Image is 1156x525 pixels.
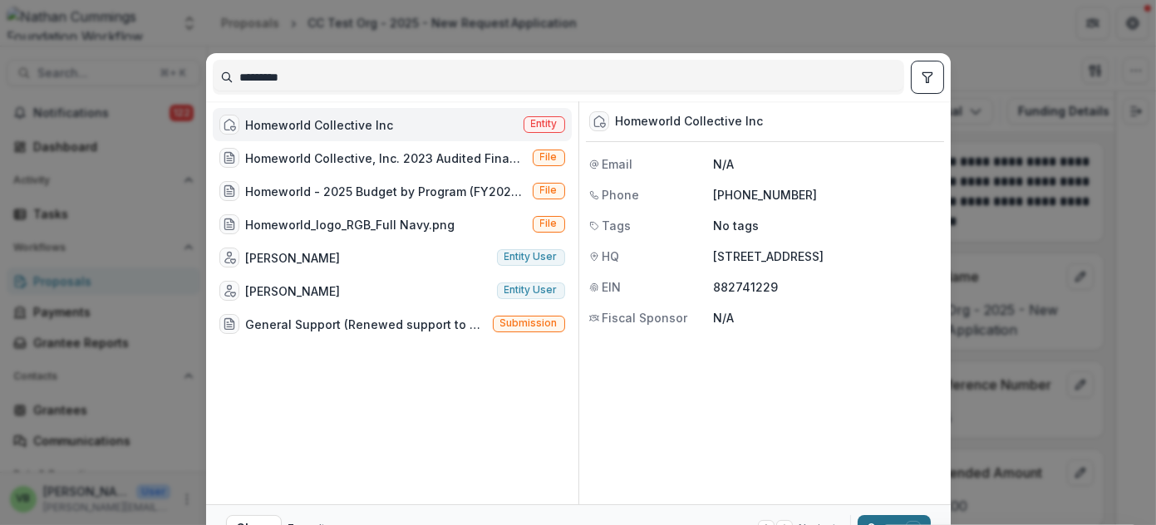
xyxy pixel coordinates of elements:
span: Entity user [504,284,558,296]
span: Entity [531,118,558,130]
div: Homeworld_logo_RGB_Full Navy.png [246,216,455,233]
p: No tags [714,217,760,234]
span: HQ [603,248,620,265]
div: [PERSON_NAME] [246,282,341,300]
div: Homeworld - 2025 Budget by Program (FY2025, draft).pdf [246,183,526,200]
span: Submission [500,317,558,329]
span: File [540,184,558,196]
p: [PHONE_NUMBER] [714,186,941,204]
span: EIN [603,278,622,296]
button: toggle filters [911,61,944,94]
p: N/A [714,155,941,173]
div: Homeworld Collective, Inc. 2023 Audited Financial Statements-Final (3).pdf [246,150,526,167]
p: N/A [714,309,941,326]
p: [STREET_ADDRESS] [714,248,941,265]
span: File [540,151,558,163]
div: Homeworld Collective Inc [246,116,394,134]
span: File [540,218,558,229]
p: 882741229 [714,278,941,296]
span: Tags [603,217,632,234]
div: General Support (Renewed support to Homeworld for its work to conduct and disseminate research on... [246,316,486,333]
span: Phone [603,186,640,204]
div: Homeworld Collective Inc [616,115,764,129]
span: Fiscal Sponsor [603,309,688,326]
span: Entity user [504,251,558,262]
span: Email [603,155,633,173]
div: [PERSON_NAME] [246,249,341,267]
